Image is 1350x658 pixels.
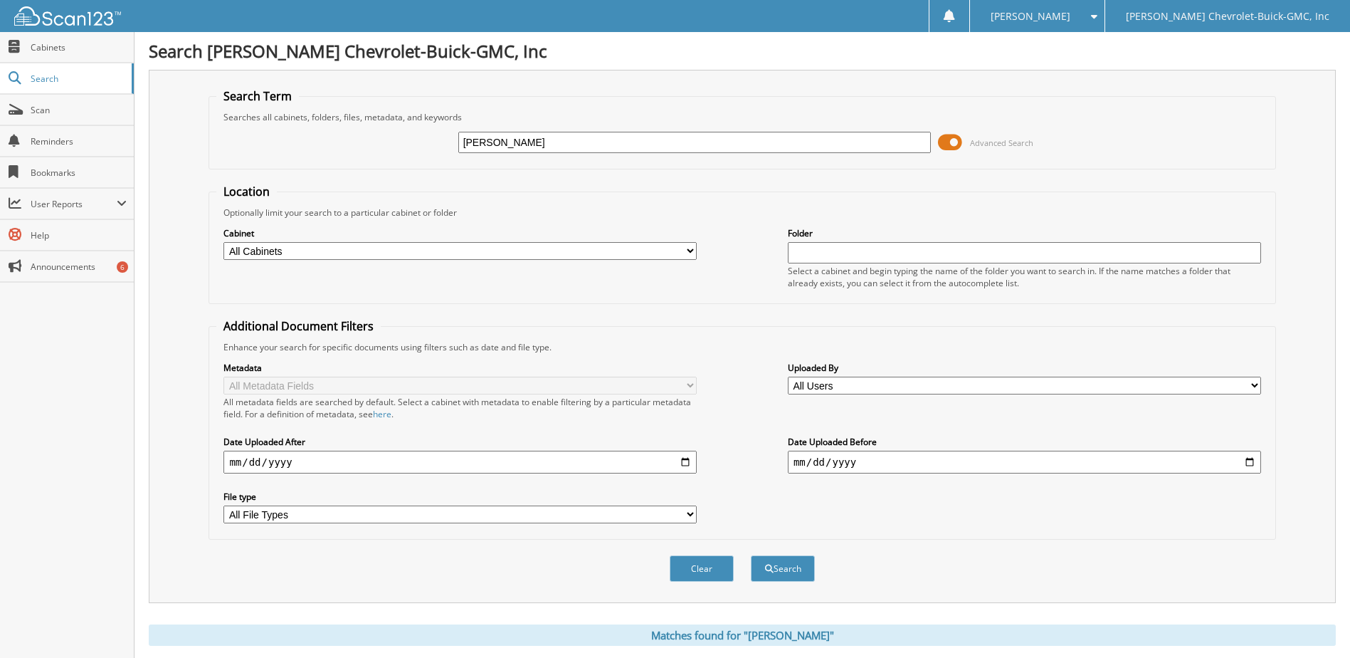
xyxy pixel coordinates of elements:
[788,436,1261,448] label: Date Uploaded Before
[31,167,127,179] span: Bookmarks
[31,104,127,116] span: Scan
[31,261,127,273] span: Announcements
[216,318,381,334] legend: Additional Document Filters
[373,408,391,420] a: here
[223,227,697,239] label: Cabinet
[14,6,121,26] img: scan123-logo-white.svg
[788,451,1261,474] input: end
[751,555,815,582] button: Search
[670,555,734,582] button: Clear
[788,227,1261,239] label: Folder
[31,135,127,147] span: Reminders
[216,111,1267,123] div: Searches all cabinets, folders, files, metadata, and keywords
[31,73,125,85] span: Search
[216,184,277,199] legend: Location
[31,41,127,53] span: Cabinets
[223,491,697,503] label: File type
[31,198,117,210] span: User Reports
[223,362,697,374] label: Metadata
[223,436,697,448] label: Date Uploaded After
[1126,12,1329,21] span: [PERSON_NAME] Chevrolet-Buick-GMC, Inc
[788,265,1261,289] div: Select a cabinet and begin typing the name of the folder you want to search in. If the name match...
[223,451,697,474] input: start
[970,137,1033,148] span: Advanced Search
[149,39,1336,63] h1: Search [PERSON_NAME] Chevrolet-Buick-GMC, Inc
[223,396,697,420] div: All metadata fields are searched by default. Select a cabinet with metadata to enable filtering b...
[216,341,1267,353] div: Enhance your search for specific documents using filters such as date and file type.
[117,261,128,273] div: 6
[788,362,1261,374] label: Uploaded By
[31,229,127,241] span: Help
[991,12,1070,21] span: [PERSON_NAME]
[216,207,1267,219] div: Optionally limit your search to a particular cabinet or folder
[216,88,299,104] legend: Search Term
[149,625,1336,646] div: Matches found for "[PERSON_NAME]"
